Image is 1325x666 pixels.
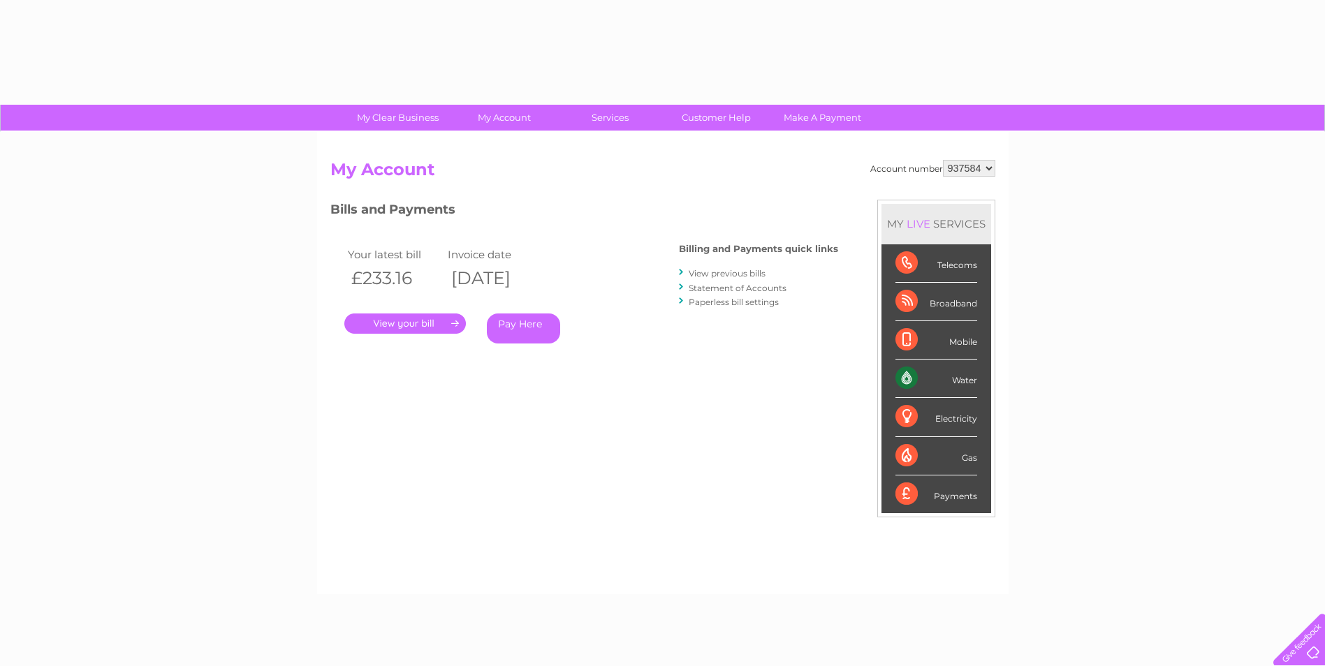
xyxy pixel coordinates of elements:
[444,245,545,264] td: Invoice date
[552,105,668,131] a: Services
[340,105,455,131] a: My Clear Business
[895,437,977,475] div: Gas
[881,204,991,244] div: MY SERVICES
[344,313,466,334] a: .
[895,360,977,398] div: Water
[487,313,560,343] a: Pay Here
[446,105,562,131] a: My Account
[444,264,545,293] th: [DATE]
[689,268,766,279] a: View previous bills
[895,475,977,513] div: Payments
[344,264,445,293] th: £233.16
[895,283,977,321] div: Broadband
[895,321,977,360] div: Mobile
[765,105,880,131] a: Make A Payment
[344,245,445,264] td: Your latest bill
[870,160,995,177] div: Account number
[895,244,977,283] div: Telecoms
[689,297,779,307] a: Paperless bill settings
[659,105,774,131] a: Customer Help
[895,398,977,436] div: Electricity
[689,283,786,293] a: Statement of Accounts
[330,200,838,224] h3: Bills and Payments
[904,217,933,230] div: LIVE
[679,244,838,254] h4: Billing and Payments quick links
[330,160,995,186] h2: My Account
